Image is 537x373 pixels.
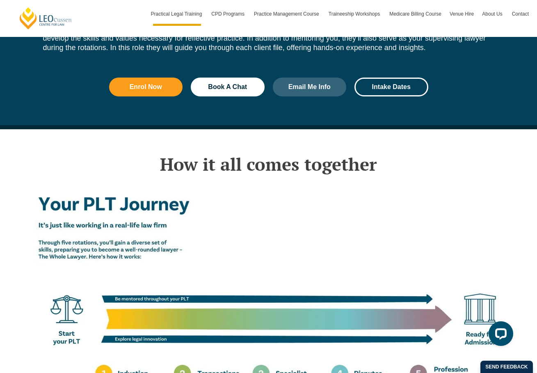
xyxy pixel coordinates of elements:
[446,2,478,26] a: Venue Hire
[191,78,265,96] a: Book A Chat
[508,2,533,26] a: Contact
[482,318,516,352] iframe: LiveChat chat widget
[130,84,162,90] span: Enrol Now
[354,78,428,96] a: Intake Dates
[109,78,183,96] a: Enrol Now
[372,84,411,90] span: Intake Dates
[43,24,494,53] p: Throughout each rotation, you will be supported by a mentor, who is a practising lawyer, providin...
[35,154,503,174] h2: How it all comes together
[478,2,507,26] a: About Us
[207,2,250,26] a: CPD Programs
[18,7,73,30] a: [PERSON_NAME] Centre for Law
[385,2,446,26] a: Medicare Billing Course
[324,2,385,26] a: Traineeship Workshops
[208,84,247,90] span: Book A Chat
[288,84,331,90] span: Email Me Info
[147,2,208,26] a: Practical Legal Training
[273,78,347,96] a: Email Me Info
[250,2,324,26] a: Practice Management Course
